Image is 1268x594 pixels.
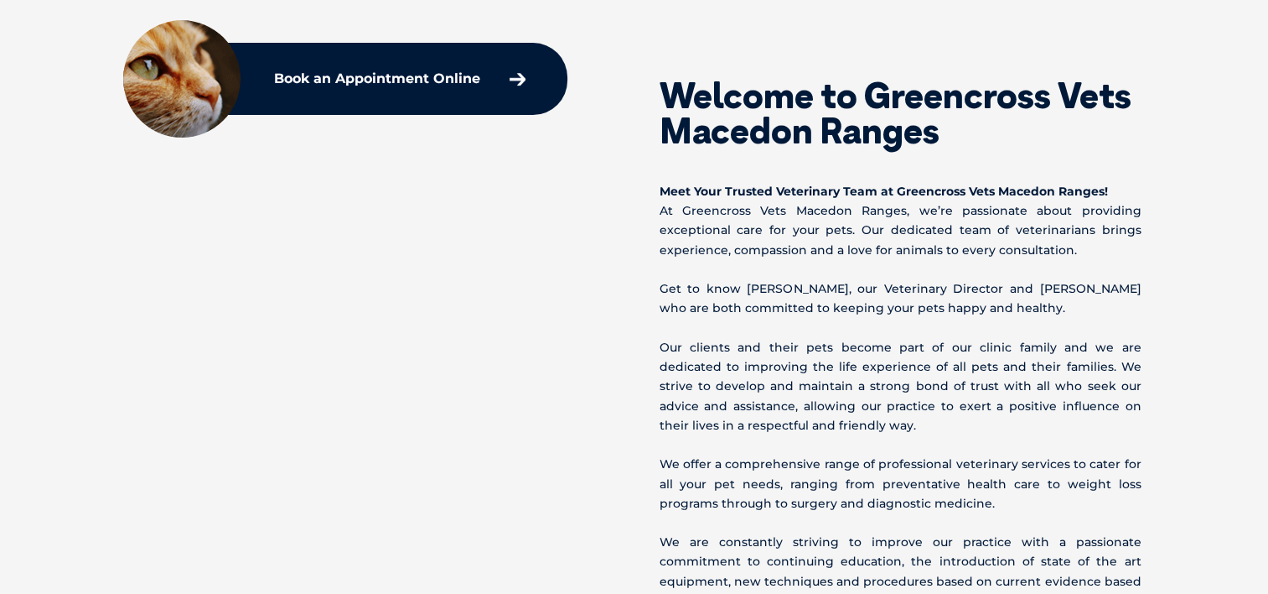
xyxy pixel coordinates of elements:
b: Meet Your Trusted Veterinary Team at Greencross Vets Macedon Ranges! [660,184,1108,199]
p: At Greencross Vets Macedon Ranges, we’re passionate about providing exceptional care for your pet... [660,182,1141,260]
p: Get to know [PERSON_NAME], our Veterinary Director and [PERSON_NAME] who are both committed to ke... [660,279,1141,318]
p: Our clients and their pets become part of our clinic family and we are dedicated to improving the... [660,338,1141,435]
a: Book an Appointment Online [266,64,534,94]
h2: Welcome to Greencross Vets Macedon Ranges [660,78,1141,148]
p: We offer a comprehensive range of professional veterinary services to cater for all your pet need... [660,455,1141,513]
p: Book an Appointment Online [274,72,480,86]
